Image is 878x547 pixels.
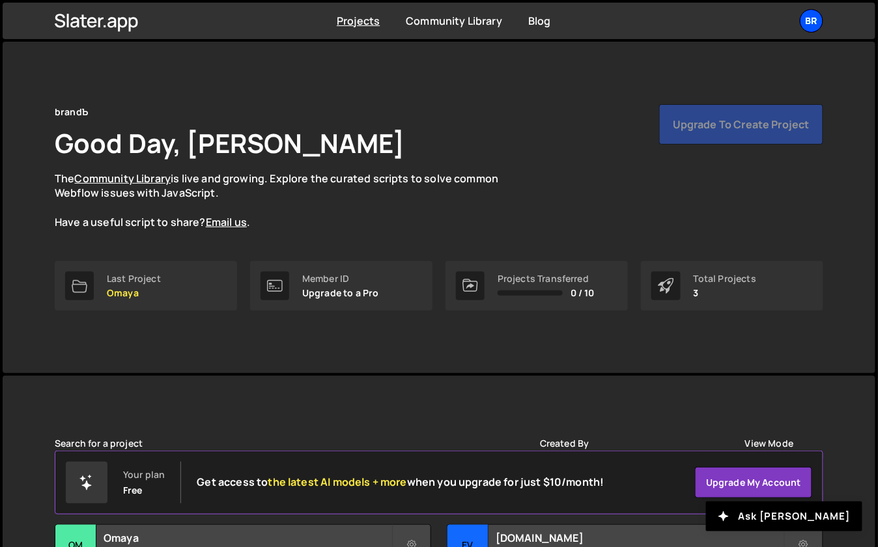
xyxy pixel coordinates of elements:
[528,14,551,28] a: Blog
[104,531,391,545] h2: Omaya
[197,476,604,488] h2: Get access to when you upgrade for just $10/month!
[55,104,88,120] div: brandЪ
[695,467,812,498] a: Upgrade my account
[55,125,405,161] h1: Good Day, [PERSON_NAME]
[123,485,143,496] div: Free
[800,9,823,33] a: br
[496,531,784,545] h2: [DOMAIN_NAME]
[571,288,595,298] span: 0 / 10
[694,273,756,284] div: Total Projects
[268,475,407,489] span: the latest AI models + more
[745,438,793,449] label: View Mode
[694,288,756,298] p: 3
[498,273,595,284] div: Projects Transferred
[540,438,589,449] label: Created By
[302,288,379,298] p: Upgrade to a Pro
[206,215,247,229] a: Email us
[107,288,161,298] p: Omaya
[302,273,379,284] div: Member ID
[107,273,161,284] div: Last Project
[123,470,165,480] div: Your plan
[706,501,862,531] button: Ask [PERSON_NAME]
[337,14,380,28] a: Projects
[55,261,237,311] a: Last Project Omaya
[406,14,502,28] a: Community Library
[55,438,143,449] label: Search for a project
[55,171,524,230] p: The is live and growing. Explore the curated scripts to solve common Webflow issues with JavaScri...
[74,171,171,186] a: Community Library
